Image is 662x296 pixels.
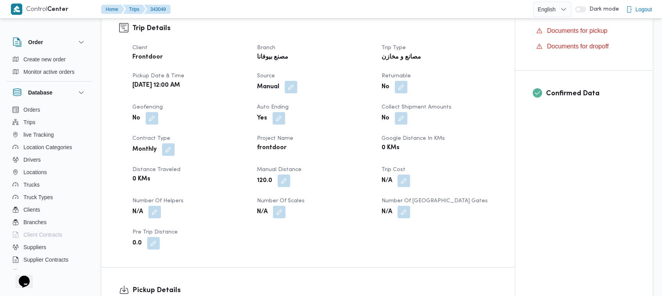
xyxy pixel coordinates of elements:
h3: Order [28,37,43,47]
span: Number of Scales [257,198,305,203]
span: Source [257,73,275,78]
span: Client [132,45,148,50]
span: Clients [23,205,40,214]
button: Truck Types [9,191,89,203]
button: Database [12,88,86,97]
span: Documents for dropoff [547,42,609,51]
button: live Tracking [9,128,89,141]
button: Trips [123,5,146,14]
span: Orders [23,105,40,114]
button: Branches [9,216,89,228]
span: Drivers [23,155,41,164]
span: Logout [635,5,652,14]
span: Devices [23,267,43,277]
span: Create new order [23,55,66,64]
span: Contract Type [132,136,170,141]
div: Order [6,53,92,81]
button: Supplier Contracts [9,253,89,266]
h3: Confirmed Data [546,88,635,99]
span: Documents for pickup [547,26,608,36]
span: Supplier Contracts [23,255,68,264]
button: Create new order [9,53,89,66]
button: Drivers [9,153,89,166]
span: Distance Traveled [132,167,180,172]
div: Database [6,103,92,273]
span: Suppliers [23,243,46,252]
b: مصانع و مخازن [382,53,421,62]
b: [DATE] 12:00 AM [132,81,180,90]
button: Trips [9,116,89,128]
span: Documents for pickup [547,27,608,34]
b: No [382,114,389,123]
b: Frontdoor [132,53,163,62]
iframe: chat widget [8,265,33,288]
span: Branch [257,45,275,50]
span: Number of Helpers [132,198,184,203]
b: Center [47,7,68,12]
span: Trips [23,118,36,127]
button: Trucks [9,178,89,191]
button: Devices [9,266,89,278]
button: Monitor active orders [9,66,89,78]
button: Logout [623,2,655,17]
b: 0 KMs [382,143,400,153]
b: 120.0 [257,176,272,185]
span: Dark mode [586,6,619,12]
button: Documents for pickup [533,25,635,37]
span: Returnable [382,73,411,78]
button: Suppliers [9,241,89,253]
span: Trucks [23,180,39,189]
b: Manual [257,82,279,92]
b: Monthly [132,145,157,154]
b: مصنع بيوفانا [257,53,288,62]
span: Number of [GEOGRAPHIC_DATA] Gates [382,198,488,203]
b: 0 KMs [132,175,150,184]
span: Auto Ending [257,105,289,110]
button: Orders [9,103,89,116]
b: frontdoor [257,143,287,153]
h3: Trip Details [132,23,497,34]
button: Home [101,5,125,14]
button: Clients [9,203,89,216]
span: Pickup date & time [132,73,184,78]
span: Pre Trip Distance [132,230,178,235]
b: N/A [382,176,392,185]
button: Locations [9,166,89,178]
span: Client Contracts [23,230,62,239]
span: Trip Type [382,45,406,50]
span: Branches [23,218,46,227]
b: 0.0 [132,239,142,248]
b: N/A [132,207,143,217]
span: Trip Cost [382,167,405,172]
span: Truck Types [23,193,53,202]
span: Project Name [257,136,293,141]
h3: Database [28,88,52,97]
span: Monitor active orders [23,67,75,77]
b: N/A [382,207,392,217]
button: Location Categories [9,141,89,153]
b: Yes [257,114,267,123]
b: No [132,114,140,123]
h3: Pickup Details [132,285,497,296]
span: Documents for dropoff [547,43,609,50]
button: Client Contracts [9,228,89,241]
button: 343049 [144,5,171,14]
button: Documents for dropoff [533,40,635,53]
span: Locations [23,168,47,177]
b: No [382,82,389,92]
b: N/A [257,207,268,217]
span: live Tracking [23,130,54,139]
img: X8yXhbKr1z7QwAAAABJRU5ErkJggg== [11,4,22,15]
span: Manual Distance [257,167,302,172]
span: Collect Shipment Amounts [382,105,451,110]
span: Location Categories [23,143,72,152]
span: Google distance in KMs [382,136,445,141]
span: Geofencing [132,105,163,110]
button: Order [12,37,86,47]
